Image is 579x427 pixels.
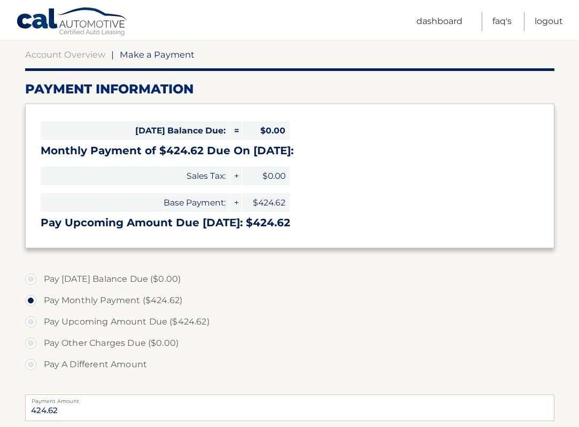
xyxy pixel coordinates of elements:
[25,311,554,333] label: Pay Upcoming Amount Due ($424.62)
[111,49,114,60] span: |
[25,49,105,60] a: Account Overview
[41,121,230,140] span: [DATE] Balance Due:
[242,121,290,140] span: $0.00
[230,121,241,140] span: =
[120,49,195,60] span: Make a Payment
[242,167,290,185] span: $0.00
[535,12,563,31] a: Logout
[25,290,554,311] label: Pay Monthly Payment ($424.62)
[230,167,241,185] span: +
[25,81,554,97] h2: Payment Information
[25,394,554,421] input: Payment Amount
[41,144,539,157] h3: Monthly Payment of $424.62 Due On [DATE]:
[416,12,462,31] a: Dashboard
[25,268,554,290] label: Pay [DATE] Balance Due ($0.00)
[242,193,290,212] span: $424.62
[41,167,230,185] span: Sales Tax:
[492,12,512,31] a: FAQ's
[41,216,539,230] h3: Pay Upcoming Amount Due [DATE]: $424.62
[25,354,554,375] label: Pay A Different Amount
[230,193,241,212] span: +
[25,333,554,354] label: Pay Other Charges Due ($0.00)
[16,7,128,38] a: Cal Automotive
[41,193,230,212] span: Base Payment:
[25,394,554,403] label: Payment Amount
